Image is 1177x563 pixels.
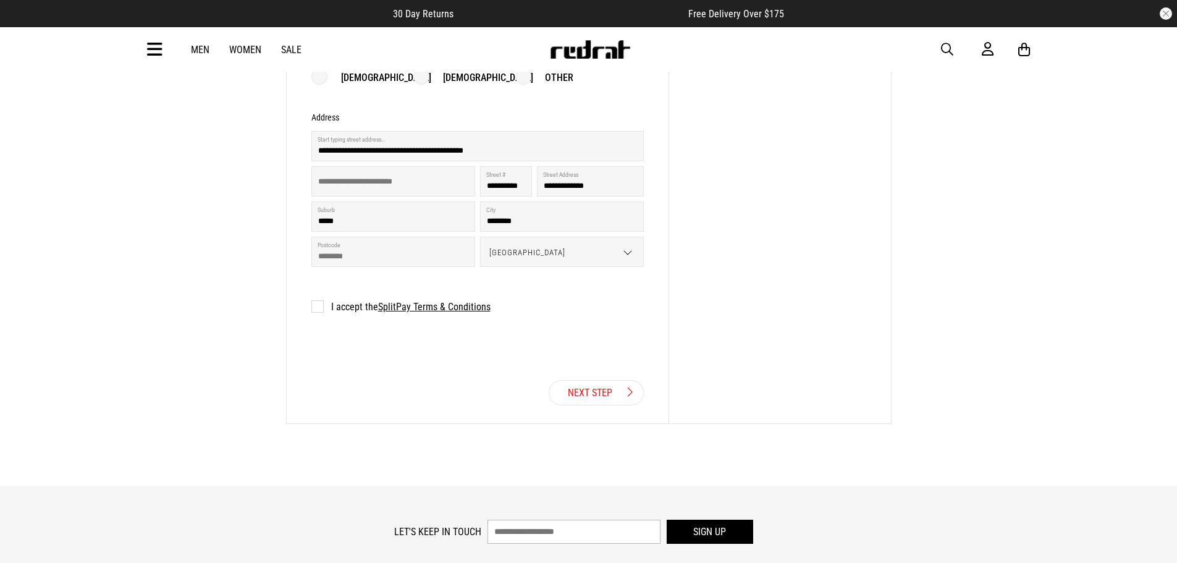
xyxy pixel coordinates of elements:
span: [GEOGRAPHIC_DATA] [481,237,635,268]
a: Women [229,44,261,56]
a: SplitPay Terms & Conditions [378,301,491,313]
a: Sale [281,44,302,56]
p: Other [533,70,573,85]
span: 30 Day Returns [393,8,454,20]
a: Next Step [549,380,644,405]
img: Redrat logo [549,40,631,59]
p: [DEMOGRAPHIC_DATA] [431,70,533,85]
label: Let's keep in touch [394,526,481,538]
label: I accept the [311,301,491,313]
span: Free Delivery Over $175 [688,8,784,20]
button: Sign up [667,520,753,544]
button: Open LiveChat chat widget [10,5,47,42]
a: Men [191,44,209,56]
p: [DEMOGRAPHIC_DATA] [329,70,431,85]
h3: Address [311,112,339,122]
iframe: Customer reviews powered by Trustpilot [478,7,664,20]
